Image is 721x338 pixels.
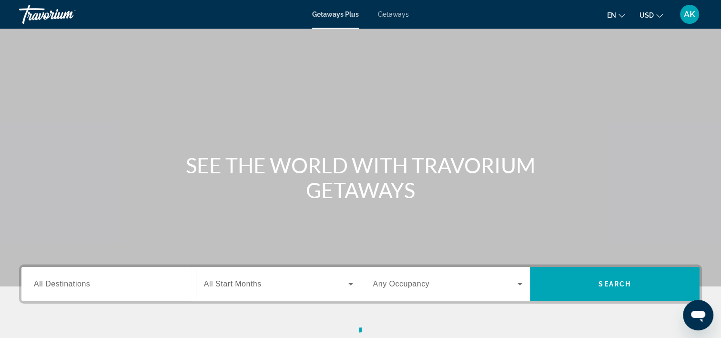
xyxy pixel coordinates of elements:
[34,279,183,290] input: Select destination
[378,11,409,18] a: Getaways
[607,11,616,19] span: en
[683,300,713,330] iframe: Button to launch messaging window
[677,4,702,24] button: User Menu
[19,2,114,27] a: Travorium
[607,8,625,22] button: Change language
[312,11,359,18] a: Getaways Plus
[684,10,695,19] span: AK
[21,267,700,301] div: Search widget
[640,8,663,22] button: Change currency
[373,280,430,288] span: Any Occupancy
[182,153,539,202] h1: SEE THE WORLD WITH TRAVORIUM GETAWAYS
[530,267,700,301] button: Search
[34,280,90,288] span: All Destinations
[599,280,631,288] span: Search
[640,11,654,19] span: USD
[204,280,262,288] span: All Start Months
